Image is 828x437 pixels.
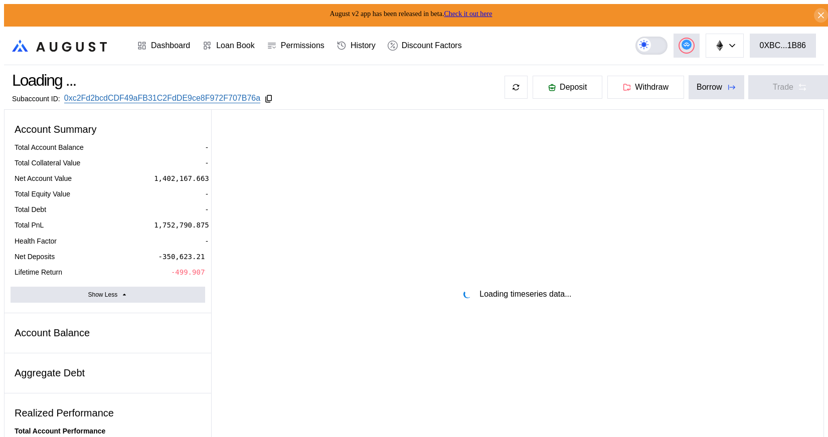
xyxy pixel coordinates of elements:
div: - [205,158,209,167]
button: Borrow [689,75,744,99]
span: August v2 app has been released in beta. [330,10,492,18]
a: History [330,27,382,64]
a: 0xc2Fd2bcdCDF49aFB31C2FdDE9ce8F972F707B76a [64,94,260,103]
div: Trade [773,83,793,92]
div: -350,623.212 [158,252,209,261]
button: Show Less [11,287,205,303]
a: Check it out here [444,10,492,18]
div: Borrow [697,83,722,92]
div: History [351,41,376,50]
div: - [205,237,209,246]
button: Deposit [532,75,603,99]
div: Loan Book [216,41,255,50]
div: Total Equity Value [15,189,70,198]
a: Dashboard [131,27,196,64]
div: 1,752,790.875 [154,221,209,230]
div: Discount Factors [402,41,462,50]
div: Dashboard [151,41,190,50]
div: Aggregate Debt [11,363,205,383]
img: pending [463,290,471,298]
div: Lifetime Return [15,268,62,277]
div: 1,402,167.663 [154,174,209,183]
div: Total Collateral Value [15,158,80,167]
div: - [205,189,209,198]
button: chain logo [706,34,744,58]
div: Account Summary [11,120,205,139]
div: Total Account Balance [15,143,84,152]
div: Total Debt [15,205,46,214]
div: - [205,143,209,152]
div: Account Balance [11,323,205,343]
div: Show Less [88,291,118,298]
button: 0XBC...1B86 [750,34,816,58]
div: Net Deposits [15,252,55,261]
div: -499.907% [171,268,209,277]
div: Net Account Value [15,174,72,183]
img: chain logo [714,40,725,51]
div: Subaccount ID: [12,95,60,103]
a: Discount Factors [382,27,468,64]
div: Permissions [281,41,324,50]
button: Withdraw [607,75,685,99]
a: Loan Book [196,27,261,64]
div: 0XBC...1B86 [760,41,806,50]
div: Loading timeseries data... [479,290,571,299]
div: Realized Performance [11,403,205,423]
span: Withdraw [635,83,669,92]
div: Health Factor [15,237,57,246]
div: Total PnL [15,221,44,230]
div: Loading ... [12,71,76,90]
span: Deposit [560,83,587,92]
a: Permissions [261,27,330,64]
div: - [205,205,209,214]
